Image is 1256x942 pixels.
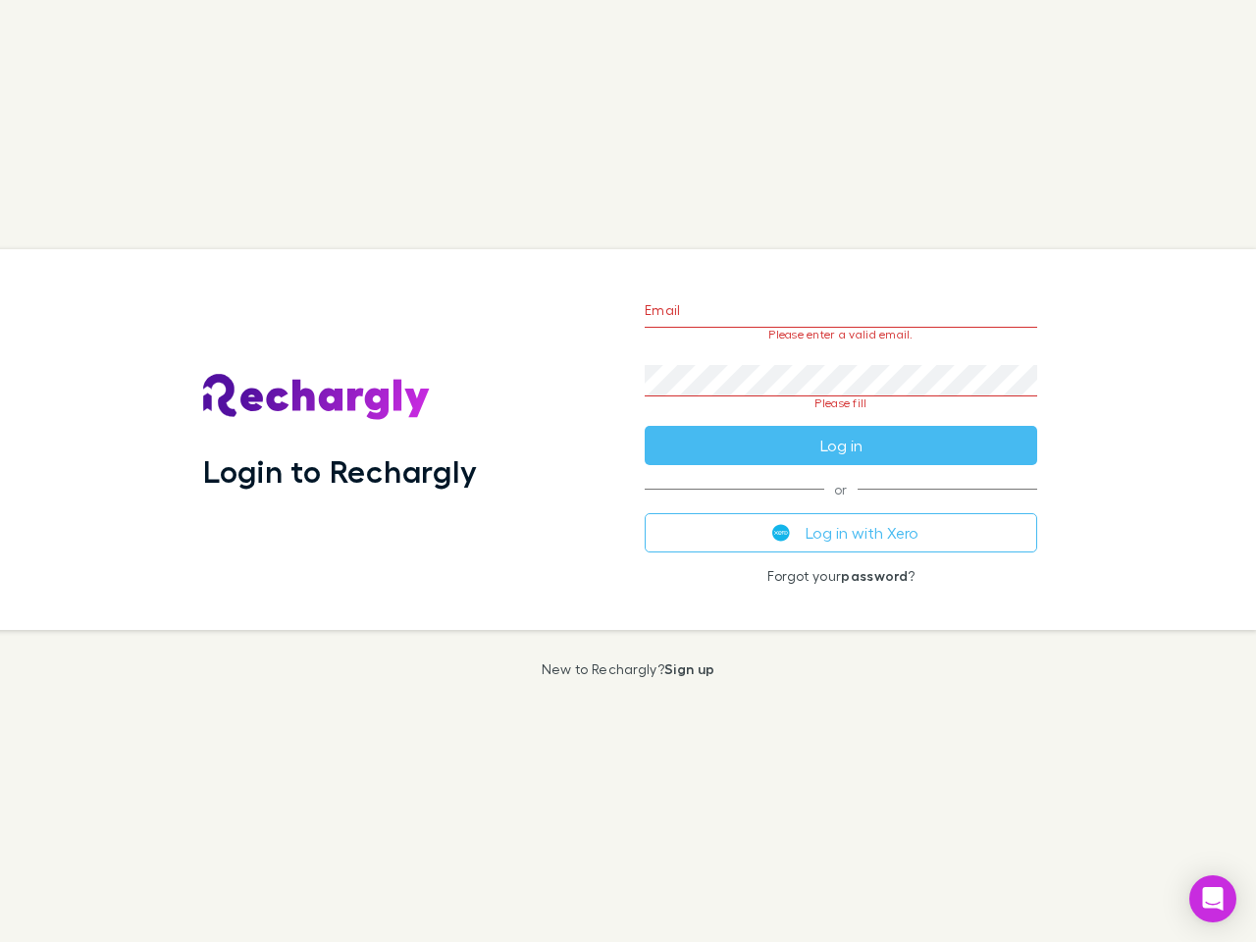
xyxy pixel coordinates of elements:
span: or [645,489,1037,490]
div: Open Intercom Messenger [1189,875,1236,922]
p: Forgot your ? [645,568,1037,584]
h1: Login to Rechargly [203,452,477,490]
img: Xero's logo [772,524,790,542]
a: password [841,567,908,584]
button: Log in [645,426,1037,465]
img: Rechargly's Logo [203,374,431,421]
button: Log in with Xero [645,513,1037,552]
p: Please enter a valid email. [645,328,1037,341]
a: Sign up [664,660,714,677]
p: Please fill [645,396,1037,410]
p: New to Rechargly? [542,661,715,677]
